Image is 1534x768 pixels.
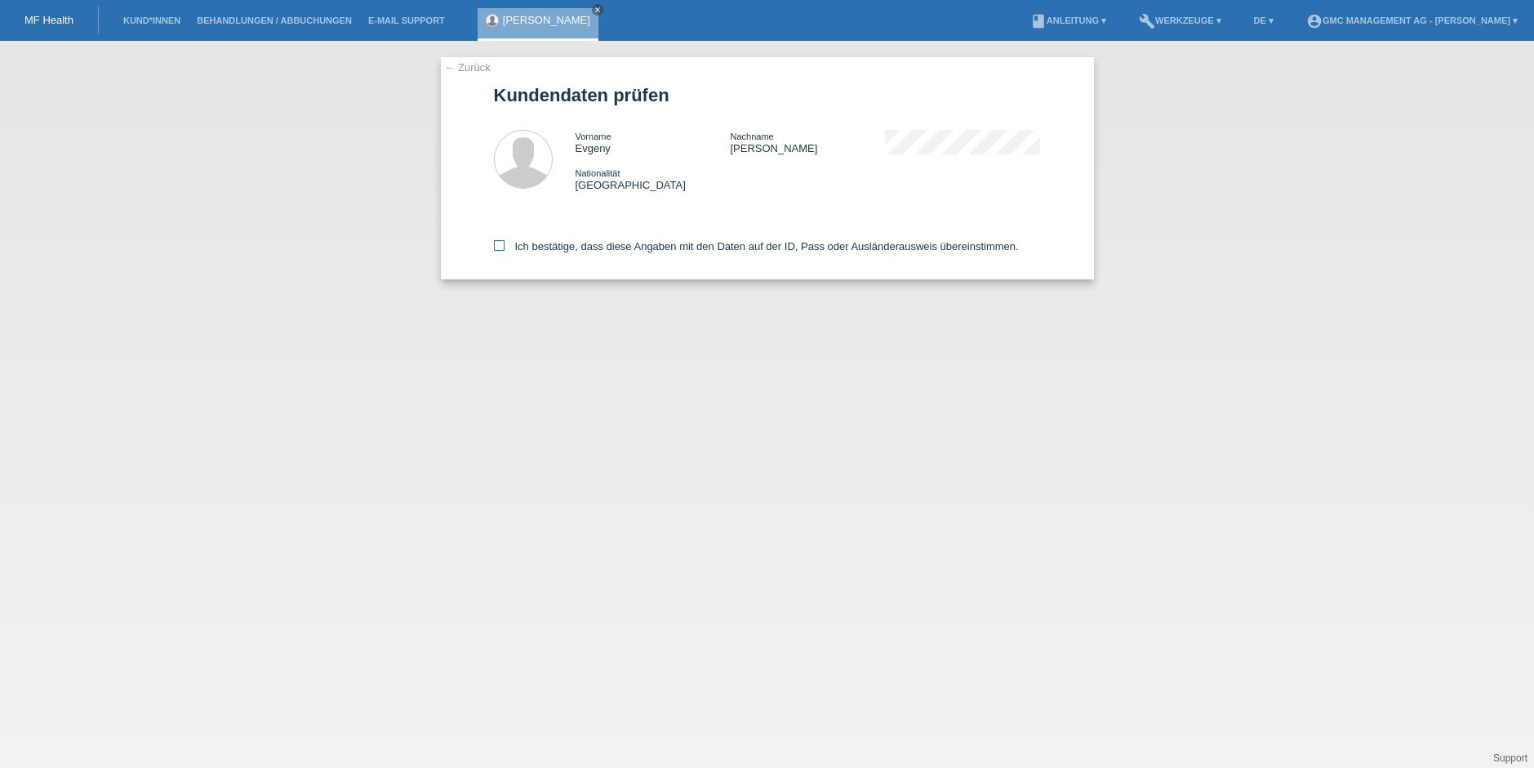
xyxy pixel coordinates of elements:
a: bookAnleitung ▾ [1022,16,1114,25]
i: account_circle [1306,13,1323,29]
a: Kund*innen [115,16,189,25]
span: Nationalität [576,168,620,178]
a: Support [1493,752,1527,764]
label: Ich bestätige, dass diese Angaben mit den Daten auf der ID, Pass oder Ausländerausweis übereinsti... [494,240,1019,252]
a: Behandlungen / Abbuchungen [189,16,360,25]
div: [PERSON_NAME] [730,130,885,154]
i: build [1139,13,1155,29]
a: DE ▾ [1246,16,1282,25]
span: Vorname [576,132,611,141]
span: Nachname [730,132,773,141]
a: ← Zurück [445,61,491,74]
a: account_circleGMC Management AG - [PERSON_NAME] ▾ [1298,16,1526,25]
i: close [594,6,602,14]
a: close [592,4,603,16]
i: book [1030,13,1047,29]
div: [GEOGRAPHIC_DATA] [576,167,731,191]
a: buildWerkzeuge ▾ [1131,16,1229,25]
a: [PERSON_NAME] [503,14,590,26]
a: MF Health [24,14,73,26]
a: E-Mail Support [360,16,453,25]
div: Evgeny [576,130,731,154]
h1: Kundendaten prüfen [494,85,1041,105]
